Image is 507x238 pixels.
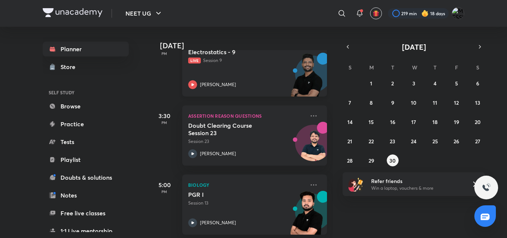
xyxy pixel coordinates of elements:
[475,138,480,145] abbr: September 27, 2025
[408,116,420,128] button: September 17, 2025
[353,42,475,52] button: [DATE]
[188,122,281,137] h5: Doubt Clearing Course Session 23
[421,10,429,17] img: streak
[369,138,374,145] abbr: September 22, 2025
[365,116,377,128] button: September 15, 2025
[389,157,396,164] abbr: September 30, 2025
[344,154,356,166] button: September 28, 2025
[402,42,426,52] span: [DATE]
[188,191,281,198] h5: PGR I
[43,99,129,114] a: Browse
[429,116,441,128] button: September 18, 2025
[475,118,481,125] abbr: September 20, 2025
[472,97,484,108] button: September 13, 2025
[344,135,356,147] button: September 21, 2025
[387,154,399,166] button: September 30, 2025
[451,135,462,147] button: September 26, 2025
[150,111,179,120] h5: 3:30
[150,189,179,194] p: PM
[365,97,377,108] button: September 8, 2025
[347,157,353,164] abbr: September 28, 2025
[43,170,129,185] a: Doubts & solutions
[349,99,351,106] abbr: September 7, 2025
[452,7,464,20] img: MESSI
[390,138,395,145] abbr: September 23, 2025
[451,77,462,89] button: September 5, 2025
[411,138,416,145] abbr: September 24, 2025
[370,80,372,87] abbr: September 1, 2025
[411,99,416,106] abbr: September 10, 2025
[411,118,416,125] abbr: September 17, 2025
[200,150,236,157] p: [PERSON_NAME]
[43,59,129,74] a: Store
[370,99,373,106] abbr: September 8, 2025
[429,97,441,108] button: September 11, 2025
[432,118,438,125] abbr: September 18, 2025
[387,116,399,128] button: September 16, 2025
[344,116,356,128] button: September 14, 2025
[472,135,484,147] button: September 27, 2025
[188,48,281,56] h5: Electrostatics - 9
[365,154,377,166] button: September 29, 2025
[188,180,305,189] p: Biology
[295,129,331,164] img: Avatar
[369,118,374,125] abbr: September 15, 2025
[455,64,458,71] abbr: Friday
[451,97,462,108] button: September 12, 2025
[200,81,236,88] p: [PERSON_NAME]
[344,97,356,108] button: September 7, 2025
[150,51,179,56] p: PM
[188,138,305,145] p: Session 23
[349,64,351,71] abbr: Sunday
[475,99,480,106] abbr: September 13, 2025
[391,64,394,71] abbr: Tuesday
[429,77,441,89] button: September 4, 2025
[412,64,417,71] abbr: Wednesday
[43,8,102,19] a: Company Logo
[429,135,441,147] button: September 25, 2025
[43,42,129,56] a: Planner
[451,116,462,128] button: September 19, 2025
[43,86,129,99] h6: SELF STUDY
[434,64,436,71] abbr: Thursday
[365,135,377,147] button: September 22, 2025
[150,180,179,189] h5: 5:00
[347,118,353,125] abbr: September 14, 2025
[476,80,479,87] abbr: September 6, 2025
[150,120,179,125] p: PM
[432,138,438,145] abbr: September 25, 2025
[286,53,327,104] img: unacademy
[371,177,462,185] h6: Refer friends
[387,77,399,89] button: September 2, 2025
[387,97,399,108] button: September 9, 2025
[472,77,484,89] button: September 6, 2025
[43,188,129,203] a: Notes
[408,77,420,89] button: September 3, 2025
[370,7,382,19] button: avatar
[43,134,129,149] a: Tests
[391,80,394,87] abbr: September 2, 2025
[434,80,436,87] abbr: September 4, 2025
[188,200,305,206] p: Session 13
[43,206,129,221] a: Free live classes
[43,8,102,17] img: Company Logo
[476,64,479,71] abbr: Saturday
[43,117,129,131] a: Practice
[433,99,437,106] abbr: September 11, 2025
[482,183,491,192] img: ttu
[188,58,201,63] span: Live
[160,41,334,50] h4: [DATE]
[60,62,80,71] div: Store
[408,97,420,108] button: September 10, 2025
[387,135,399,147] button: September 23, 2025
[188,111,305,120] p: Assertion Reason Questions
[391,99,394,106] abbr: September 9, 2025
[369,64,374,71] abbr: Monday
[188,57,305,64] p: Session 9
[455,80,458,87] abbr: September 5, 2025
[373,10,379,17] img: avatar
[43,152,129,167] a: Playlist
[472,116,484,128] button: September 20, 2025
[371,185,462,192] p: Win a laptop, vouchers & more
[412,80,415,87] abbr: September 3, 2025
